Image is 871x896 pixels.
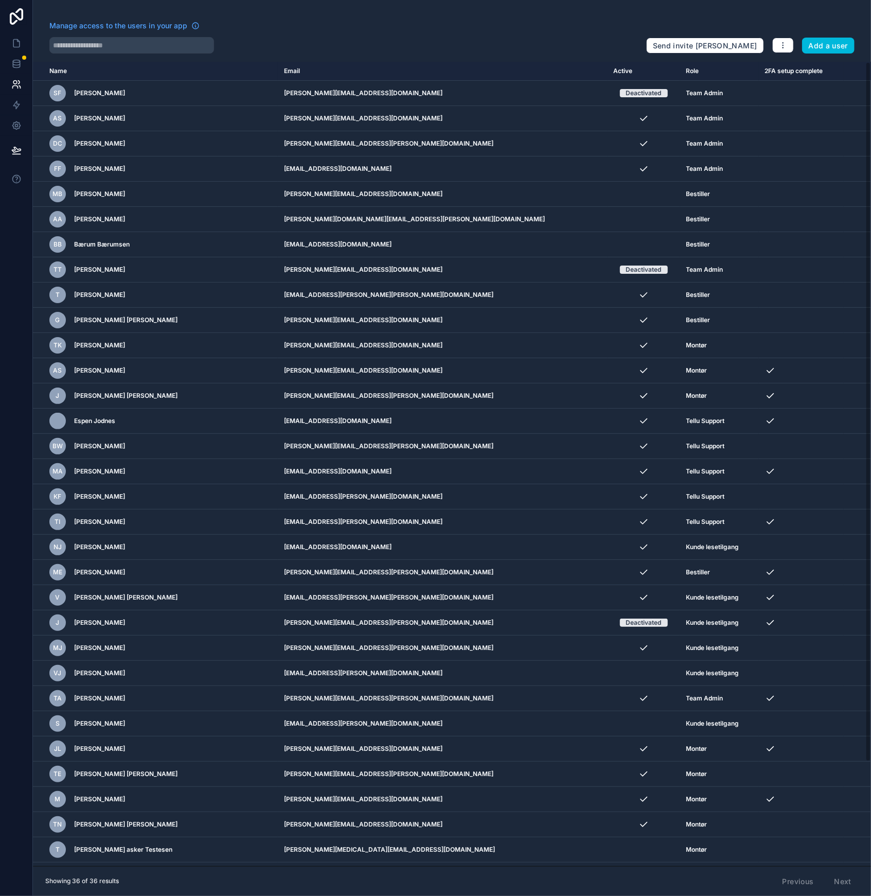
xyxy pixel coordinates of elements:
span: G [56,316,60,324]
span: [PERSON_NAME] [74,190,125,198]
div: Deactivated [626,89,662,97]
span: BW [52,442,63,450]
div: Deactivated [626,619,662,627]
span: VJ [54,669,62,677]
span: BB [54,240,62,249]
td: [PERSON_NAME][EMAIL_ADDRESS][DOMAIN_NAME] [278,308,607,333]
span: [PERSON_NAME] [74,341,125,349]
span: NJ [54,543,62,551]
td: [EMAIL_ADDRESS][PERSON_NAME][PERSON_NAME][DOMAIN_NAME] [278,585,607,610]
span: Kunde lesetilgang [686,593,739,602]
td: [PERSON_NAME][EMAIL_ADDRESS][DOMAIN_NAME] [278,257,607,283]
td: [PERSON_NAME][EMAIL_ADDRESS][PERSON_NAME][DOMAIN_NAME] [278,686,607,711]
th: 2FA setup complete [759,62,844,81]
div: Deactivated [626,266,662,274]
span: AS [54,114,62,122]
td: [EMAIL_ADDRESS][PERSON_NAME][DOMAIN_NAME] [278,510,607,535]
span: J [56,619,60,627]
span: Team Admin [686,114,723,122]
td: [PERSON_NAME][EMAIL_ADDRESS][DOMAIN_NAME] [278,736,607,762]
span: Montør [686,745,707,753]
span: J [56,392,60,400]
td: [EMAIL_ADDRESS][DOMAIN_NAME] [278,459,607,484]
span: [PERSON_NAME] [74,694,125,702]
span: [PERSON_NAME] [PERSON_NAME] [74,593,177,602]
td: [PERSON_NAME][EMAIL_ADDRESS][PERSON_NAME][DOMAIN_NAME] [278,131,607,156]
button: Send invite [PERSON_NAME] [646,38,764,54]
td: [PERSON_NAME][EMAIL_ADDRESS][PERSON_NAME][DOMAIN_NAME] [278,636,607,661]
span: M [55,795,61,803]
td: [PERSON_NAME][EMAIL_ADDRESS][DOMAIN_NAME] [278,358,607,383]
span: Tellu Support [686,493,725,501]
span: Bestiller [686,190,710,198]
span: AS [54,366,62,375]
span: Bestiller [686,291,710,299]
th: Email [278,62,607,81]
span: KF [54,493,62,501]
span: JL [54,745,61,753]
td: [EMAIL_ADDRESS][DOMAIN_NAME] [278,156,607,182]
span: [PERSON_NAME] [PERSON_NAME] [74,820,177,829]
span: Montør [686,770,707,778]
span: SF [54,89,62,97]
span: [PERSON_NAME] [74,518,125,526]
td: [PERSON_NAME][EMAIL_ADDRESS][PERSON_NAME][DOMAIN_NAME] [278,762,607,787]
span: Tellu Support [686,442,725,450]
span: [PERSON_NAME] [74,669,125,677]
span: Kunde lesetilgang [686,719,739,728]
span: Montør [686,795,707,803]
span: MB [53,190,63,198]
span: ME [53,568,62,576]
span: Bærum Bærumsen [74,240,130,249]
div: scrollable content [33,62,871,866]
span: Bestiller [686,568,710,576]
span: [PERSON_NAME] [74,366,125,375]
span: [PERSON_NAME] [74,493,125,501]
span: [PERSON_NAME] [PERSON_NAME] [74,770,177,778]
span: [PERSON_NAME] [74,619,125,627]
span: Montør [686,341,707,349]
span: Bestiller [686,215,710,223]
span: TI [55,518,61,526]
span: Team Admin [686,694,723,702]
td: [PERSON_NAME][EMAIL_ADDRESS][DOMAIN_NAME] [278,106,607,131]
span: TK [54,341,62,349]
span: TE [54,770,62,778]
td: [PERSON_NAME][EMAIL_ADDRESS][DOMAIN_NAME] [278,81,607,106]
span: [PERSON_NAME] [74,568,125,576]
td: [EMAIL_ADDRESS][DOMAIN_NAME] [278,232,607,257]
button: Add a user [802,38,855,54]
span: [PERSON_NAME] [PERSON_NAME] [74,316,177,324]
span: [PERSON_NAME] [74,215,125,223]
th: Active [608,62,680,81]
span: Montør [686,392,707,400]
span: Montør [686,820,707,829]
span: Kunde lesetilgang [686,644,739,652]
th: Role [680,62,759,81]
td: [PERSON_NAME][DOMAIN_NAME][EMAIL_ADDRESS][PERSON_NAME][DOMAIN_NAME] [278,207,607,232]
span: Montør [686,846,707,854]
span: Espen Jodnes [74,417,115,425]
span: AA [53,215,62,223]
span: [PERSON_NAME] [74,114,125,122]
td: [PERSON_NAME][EMAIL_ADDRESS][PERSON_NAME][DOMAIN_NAME] [278,610,607,636]
span: [PERSON_NAME] asker Testesen [74,846,172,854]
span: TA [54,694,62,702]
span: [PERSON_NAME] [74,139,125,148]
td: [PERSON_NAME][EMAIL_ADDRESS][PERSON_NAME][DOMAIN_NAME] [278,434,607,459]
span: Tellu Support [686,417,725,425]
span: Kunde lesetilgang [686,543,739,551]
span: Kunde lesetilgang [686,619,739,627]
span: [PERSON_NAME] [74,745,125,753]
span: [PERSON_NAME] [74,165,125,173]
span: Team Admin [686,266,723,274]
span: Team Admin [686,139,723,148]
span: Showing 36 of 36 results [45,877,119,885]
td: [PERSON_NAME][MEDICAL_DATA][EMAIL_ADDRESS][DOMAIN_NAME] [278,837,607,863]
td: [EMAIL_ADDRESS][DOMAIN_NAME] [278,863,607,888]
td: [PERSON_NAME][EMAIL_ADDRESS][PERSON_NAME][DOMAIN_NAME] [278,560,607,585]
span: FF [54,165,61,173]
td: [PERSON_NAME][EMAIL_ADDRESS][PERSON_NAME][DOMAIN_NAME] [278,383,607,409]
span: [PERSON_NAME] [74,543,125,551]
